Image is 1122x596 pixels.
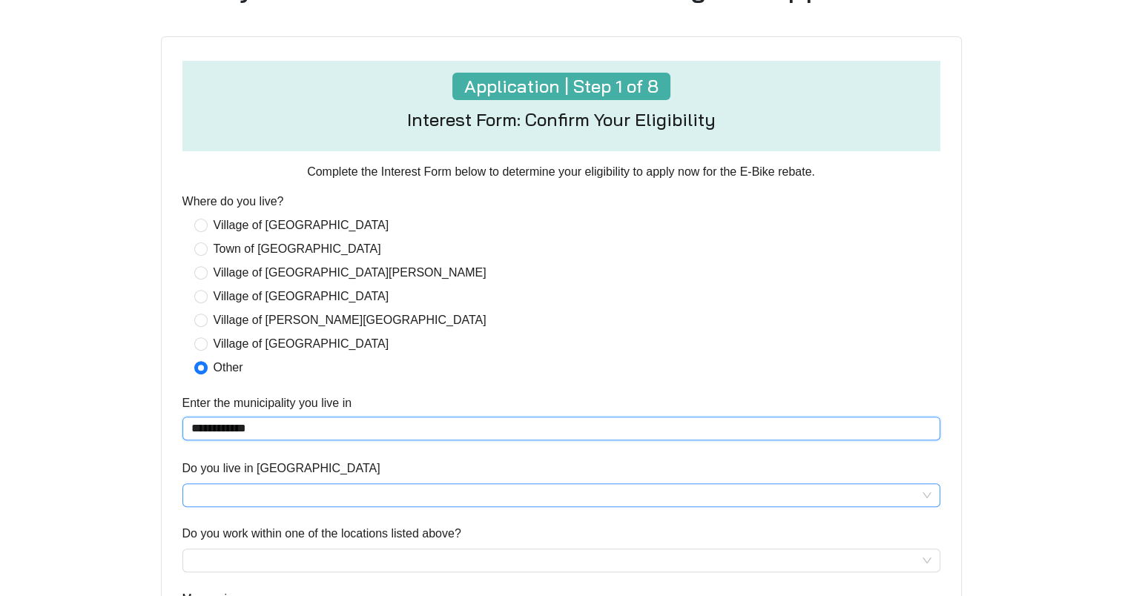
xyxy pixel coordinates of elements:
span: Village of [GEOGRAPHIC_DATA] [208,216,395,234]
p: Complete the Interest Form below to determine your eligibility to apply now for the E-Bike rebate. [182,163,940,181]
h4: Application | Step 1 of 8 [452,73,670,100]
label: Do you live in Westchester County [182,460,380,477]
span: Town of [GEOGRAPHIC_DATA] [208,240,387,258]
label: Where do you live? [182,193,284,211]
label: Do you work within one of the locations listed above? [182,525,461,543]
span: Village of [GEOGRAPHIC_DATA] [208,335,395,353]
span: Village of [GEOGRAPHIC_DATA][PERSON_NAME] [208,264,492,282]
label: Enter the municipality you live in [182,394,352,412]
span: Village of [PERSON_NAME][GEOGRAPHIC_DATA] [208,311,492,329]
h4: Interest Form: Confirm Your Eligibility [407,109,716,130]
span: Village of [GEOGRAPHIC_DATA] [208,288,395,305]
span: Other [208,359,249,377]
input: Enter the municipality you live in [182,417,940,440]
